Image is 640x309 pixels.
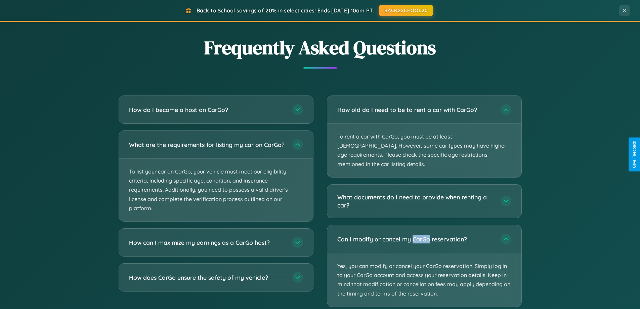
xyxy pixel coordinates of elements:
[197,7,374,14] span: Back to School savings of 20% in select cities! Ends [DATE] 10am PT.
[337,193,494,209] h3: What documents do I need to provide when renting a car?
[129,141,286,149] h3: What are the requirements for listing my car on CarGo?
[337,106,494,114] h3: How old do I need to be to rent a car with CarGo?
[119,35,522,61] h2: Frequently Asked Questions
[379,5,433,16] button: BACK2SCHOOL20
[129,238,286,247] h3: How can I maximize my earnings as a CarGo host?
[337,235,494,243] h3: Can I modify or cancel my CarGo reservation?
[129,106,286,114] h3: How do I become a host on CarGo?
[129,273,286,282] h3: How does CarGo ensure the safety of my vehicle?
[327,124,521,177] p: To rent a car with CarGo, you must be at least [DEMOGRAPHIC_DATA]. However, some car types may ha...
[327,253,521,307] p: Yes, you can modify or cancel your CarGo reservation. Simply log in to your CarGo account and acc...
[632,141,637,168] div: Give Feedback
[119,159,313,221] p: To list your car on CarGo, your vehicle must meet our eligibility criteria, including specific ag...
